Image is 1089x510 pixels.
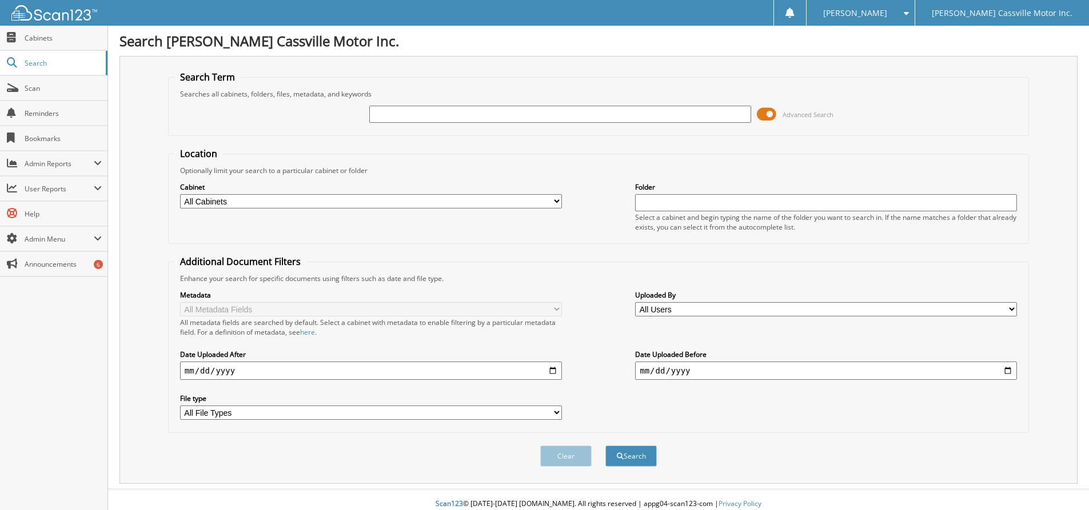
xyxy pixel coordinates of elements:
span: Announcements [25,259,102,269]
iframe: Chat Widget [1032,455,1089,510]
button: Clear [540,445,592,467]
h1: Search [PERSON_NAME] Cassville Motor Inc. [119,31,1078,50]
label: File type [180,393,562,403]
span: Bookmarks [25,134,102,143]
label: Metadata [180,290,562,300]
label: Date Uploaded Before [635,350,1017,359]
label: Date Uploaded After [180,350,562,359]
label: Uploaded By [635,290,1017,300]
legend: Search Term [174,71,241,83]
div: Enhance your search for specific documents using filters such as date and file type. [174,274,1023,283]
div: Searches all cabinets, folders, files, metadata, and keywords [174,89,1023,99]
input: start [180,362,562,380]
input: end [635,362,1017,380]
div: All metadata fields are searched by default. Select a cabinet with metadata to enable filtering b... [180,318,562,337]
span: User Reports [25,184,94,194]
span: Help [25,209,102,219]
label: Cabinet [180,182,562,192]
div: Select a cabinet and begin typing the name of the folder you want to search in. If the name match... [635,212,1017,232]
div: 6 [94,260,103,269]
legend: Location [174,147,223,160]
span: Advanced Search [783,110,833,119]
div: Optionally limit your search to a particular cabinet or folder [174,166,1023,175]
a: Privacy Policy [719,499,761,508]
span: Scan123 [436,499,463,508]
label: Folder [635,182,1017,192]
span: Admin Menu [25,234,94,244]
span: Admin Reports [25,159,94,168]
span: [PERSON_NAME] [823,10,887,17]
span: [PERSON_NAME] Cassville Motor Inc. [932,10,1072,17]
span: Scan [25,83,102,93]
a: here [300,327,315,337]
img: scan123-logo-white.svg [11,5,97,21]
span: Search [25,58,100,68]
span: Cabinets [25,33,102,43]
button: Search [605,445,657,467]
span: Reminders [25,109,102,118]
legend: Additional Document Filters [174,255,306,268]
